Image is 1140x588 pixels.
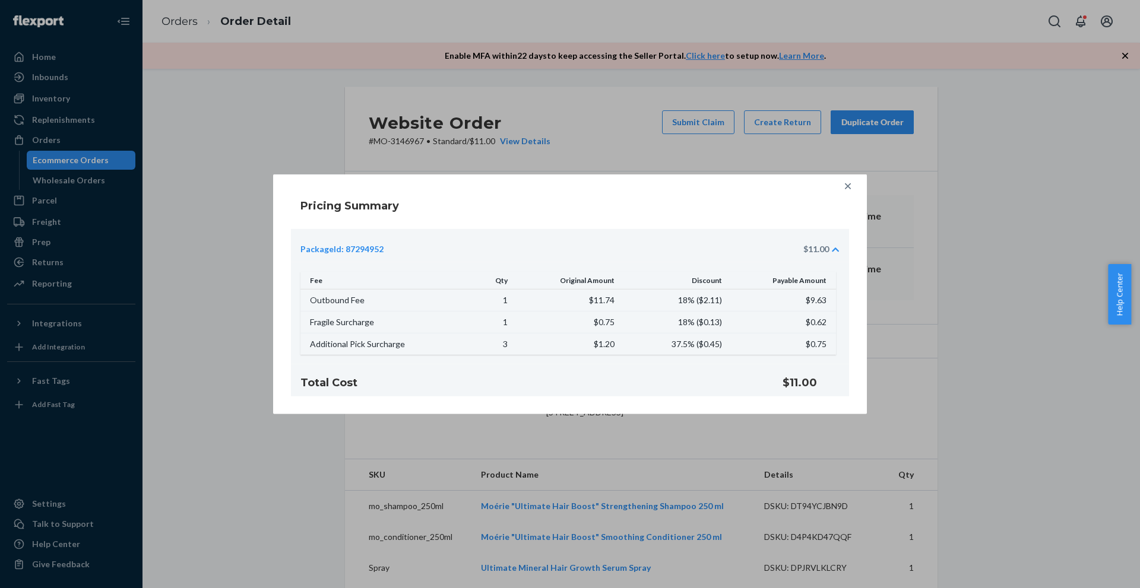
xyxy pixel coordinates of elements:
th: Discount [622,271,729,289]
h4: $11.00 [783,375,840,390]
td: Fragile Surcharge [300,311,461,333]
td: $0.62 [729,311,836,333]
td: 1 [461,311,515,333]
td: Outbound Fee [300,289,461,311]
th: Original Amount [515,271,622,289]
div: $11.00 [803,243,829,255]
td: 18% ( $0.13 ) [622,311,729,333]
td: 18% ( $2.11 ) [622,289,729,311]
td: $0.75 [729,333,836,355]
td: $0.75 [515,311,622,333]
th: Fee [300,271,461,289]
th: Qty [461,271,515,289]
td: $11.74 [515,289,622,311]
td: 1 [461,289,515,311]
th: Payable Amount [729,271,836,289]
div: PackageId: 87294952 [300,243,384,255]
td: $1.20 [515,333,622,355]
td: 37.5% ( $0.45 ) [622,333,729,355]
h4: Total Cost [300,375,754,390]
h4: Pricing Summary [300,198,399,213]
td: $9.63 [729,289,836,311]
td: Additional Pick Surcharge [300,333,461,355]
td: 3 [461,333,515,355]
